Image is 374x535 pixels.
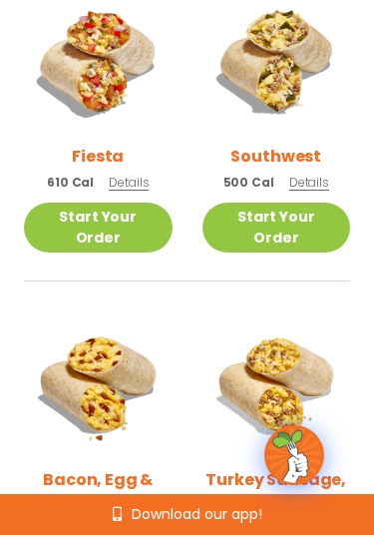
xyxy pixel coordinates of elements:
[47,174,94,192] span: 610 Cal
[230,144,321,169] h2: Southwest
[202,311,351,460] img: Product photo for Turkey Sausage, Egg & Cheese
[289,174,329,191] span: Details
[113,507,262,521] a: Download our app!
[202,203,351,253] a: Start Your Order
[132,507,262,521] span: Download our app!
[24,467,173,517] h2: Bacon, Egg & Cheese
[24,311,173,460] img: Product photo for Bacon, Egg & Cheese
[72,144,124,169] h2: Fiesta
[109,174,149,191] span: Details
[24,203,173,253] a: Start Your Order
[202,467,351,517] h2: Turkey Sausage, Egg & Cheese
[266,427,322,483] img: wpChatIcon
[223,174,274,192] span: 500 Cal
